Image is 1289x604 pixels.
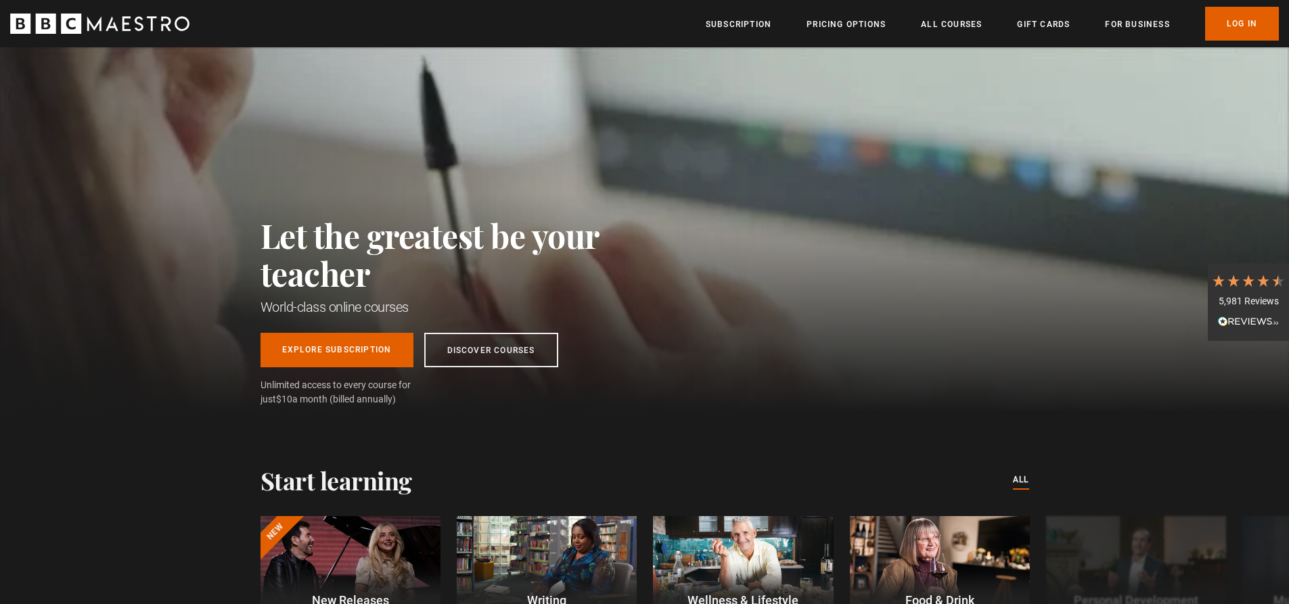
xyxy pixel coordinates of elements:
a: Subscription [706,18,771,31]
div: 5,981 Reviews [1211,295,1286,308]
nav: Primary [706,7,1279,41]
span: Unlimited access to every course for just a month (billed annually) [261,378,443,406]
a: Explore Subscription [261,333,413,367]
div: Read All Reviews [1211,315,1286,331]
a: Log In [1205,7,1279,41]
a: Pricing Options [807,18,886,31]
a: Gift Cards [1017,18,1070,31]
div: 4.7 Stars [1211,273,1286,288]
a: All [1013,473,1029,488]
h2: Let the greatest be your teacher [261,216,660,292]
svg: BBC Maestro [10,14,189,34]
h1: World-class online courses [261,298,660,317]
a: Discover Courses [424,333,558,367]
a: All Courses [921,18,982,31]
img: REVIEWS.io [1218,317,1279,326]
span: $10 [276,394,292,404]
div: 5,981 ReviewsRead All Reviews [1208,263,1289,342]
a: For business [1105,18,1169,31]
h2: Start learning [261,466,412,494]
